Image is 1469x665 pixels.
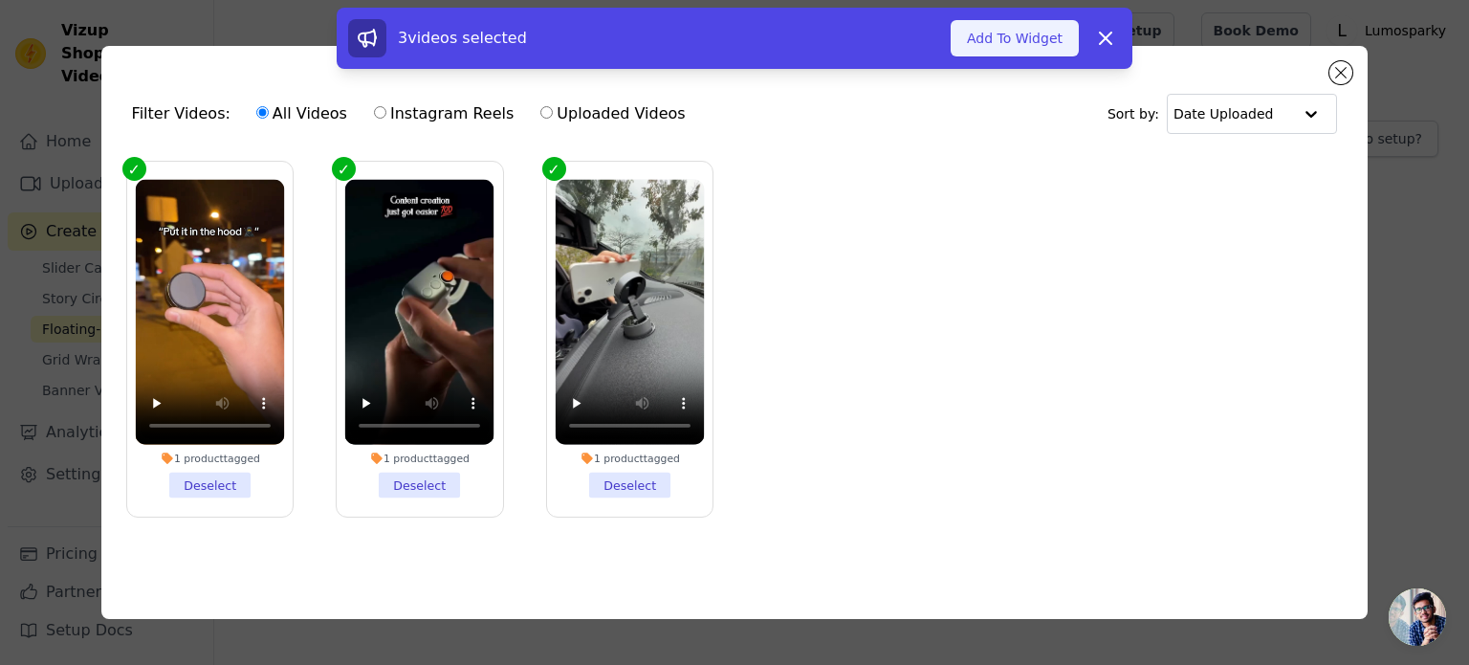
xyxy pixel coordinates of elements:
[1107,94,1338,134] div: Sort by:
[373,101,515,126] label: Instagram Reels
[255,101,348,126] label: All Videos
[1389,588,1446,646] a: Open chat
[132,92,696,136] div: Filter Videos:
[398,29,527,47] span: 3 videos selected
[345,453,494,466] div: 1 product tagged
[951,20,1079,56] button: Add To Widget
[539,101,686,126] label: Uploaded Videos
[135,453,284,466] div: 1 product tagged
[555,453,704,466] div: 1 product tagged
